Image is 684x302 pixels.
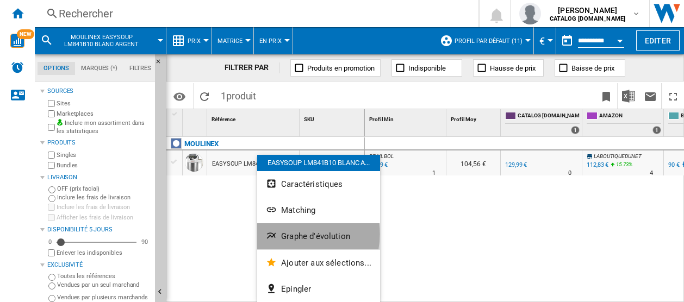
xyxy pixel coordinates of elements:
span: Caractéristiques [281,179,343,189]
button: Matching [257,197,380,223]
span: Matching [281,205,315,215]
div: EASYSOUP LM841B10 BLANC A... [257,155,380,171]
button: Graphe d'évolution [257,223,380,249]
span: Epingler [281,284,311,294]
button: Epingler... [257,276,380,302]
span: Ajouter aux sélections... [281,258,371,268]
span: Graphe d'évolution [281,231,350,241]
button: Caractéristiques [257,171,380,197]
button: Ajouter aux sélections... [257,250,380,276]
